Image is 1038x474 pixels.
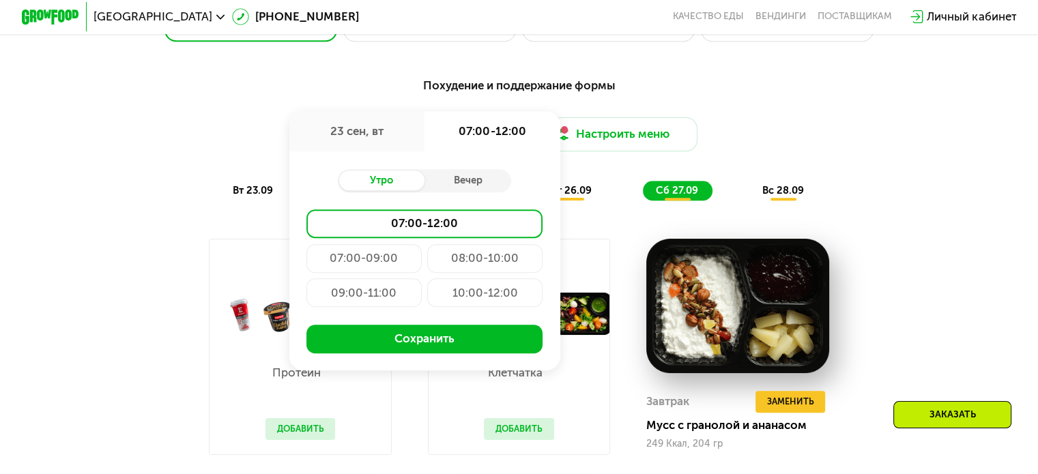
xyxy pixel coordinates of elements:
[755,391,826,413] button: Заменить
[427,244,543,273] div: 08:00-10:00
[549,184,592,196] span: пт 26.09
[424,111,560,151] div: 07:00-12:00
[646,418,840,432] div: Мусс с гранолой и ананасом
[306,278,422,307] div: 09:00-11:00
[484,418,554,440] button: Добавить
[927,8,1016,25] div: Личный кабинет
[755,11,806,23] a: Вендинги
[233,184,273,196] span: вт 23.09
[232,8,359,25] a: [PHONE_NUMBER]
[525,117,698,152] button: Настроить меню
[306,244,422,273] div: 07:00-09:00
[92,76,946,94] div: Похудение и поддержание формы
[762,184,804,196] span: вс 28.09
[766,394,813,409] span: Заменить
[306,325,543,353] button: Сохранить
[427,278,543,307] div: 10:00-12:00
[646,439,829,449] div: 249 Ккал, 204 гр
[265,418,336,440] button: Добавить
[673,11,744,23] a: Качество еды
[338,171,424,191] div: Утро
[893,401,1011,428] div: Заказать
[646,391,689,413] div: Завтрак
[289,111,425,151] div: 23 сен, вт
[306,209,543,238] div: 07:00-12:00
[818,11,892,23] div: поставщикам
[656,184,698,196] span: сб 27.09
[424,171,511,191] div: Вечер
[265,367,329,379] p: Протеин
[93,11,212,23] span: [GEOGRAPHIC_DATA]
[484,367,547,379] p: Клетчатка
